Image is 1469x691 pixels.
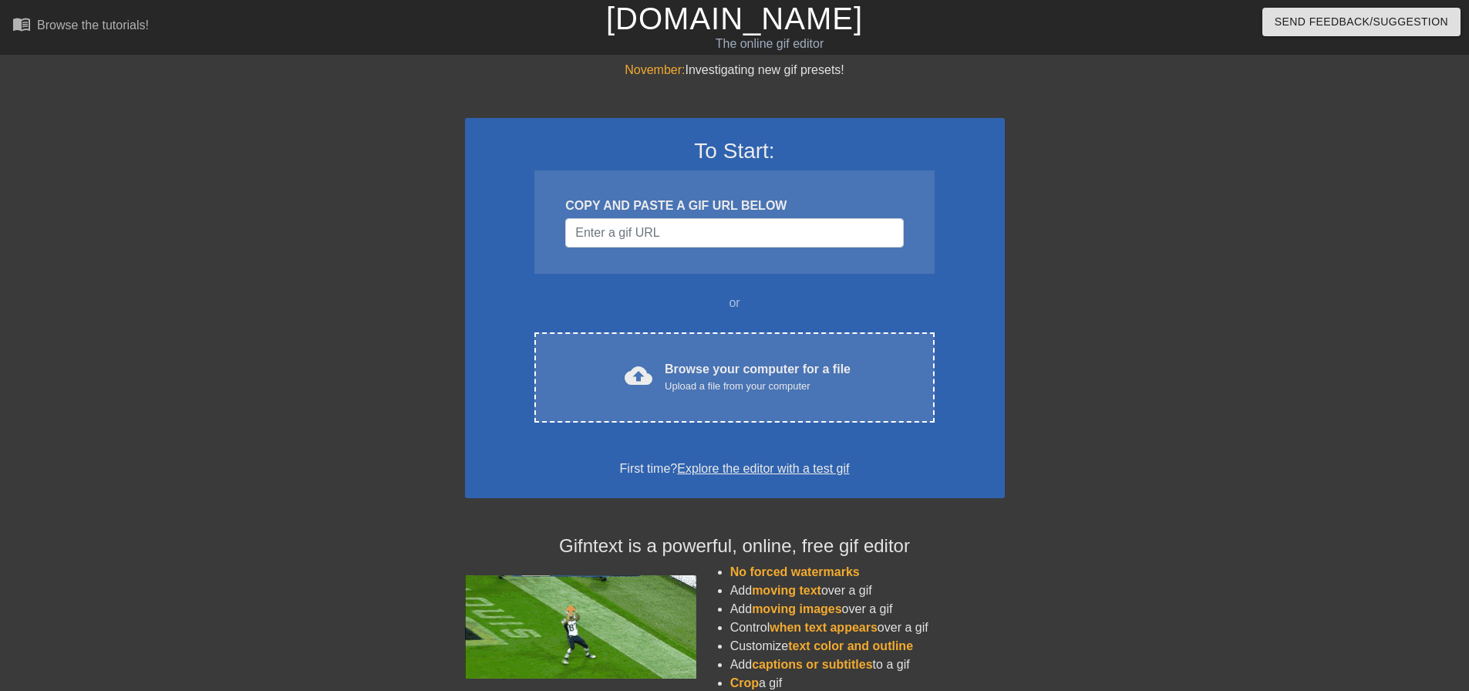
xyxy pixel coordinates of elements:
span: captions or subtitles [752,658,872,671]
span: Crop [730,676,759,689]
div: The online gif editor [497,35,1042,53]
a: Browse the tutorials! [12,15,149,39]
li: Add over a gif [730,581,1005,600]
button: Send Feedback/Suggestion [1262,8,1461,36]
span: menu_book [12,15,31,33]
div: First time? [485,460,985,478]
input: Username [565,218,903,248]
a: [DOMAIN_NAME] [606,2,863,35]
img: football_small.gif [465,575,696,679]
li: Customize [730,637,1005,656]
div: Browse your computer for a file [665,360,851,394]
h3: To Start: [485,138,985,164]
span: cloud_upload [625,362,652,389]
div: COPY AND PASTE A GIF URL BELOW [565,197,903,215]
div: Upload a file from your computer [665,379,851,394]
span: Send Feedback/Suggestion [1275,12,1448,32]
li: Add over a gif [730,600,1005,619]
li: Control over a gif [730,619,1005,637]
span: moving images [752,602,841,615]
span: moving text [752,584,821,597]
div: Browse the tutorials! [37,19,149,32]
div: Investigating new gif presets! [465,61,1005,79]
li: Add to a gif [730,656,1005,674]
div: or [505,294,965,312]
span: text color and outline [788,639,913,652]
span: November: [625,63,685,76]
h4: Gifntext is a powerful, online, free gif editor [465,535,1005,558]
a: Explore the editor with a test gif [677,462,849,475]
span: when text appears [770,621,878,634]
span: No forced watermarks [730,565,860,578]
